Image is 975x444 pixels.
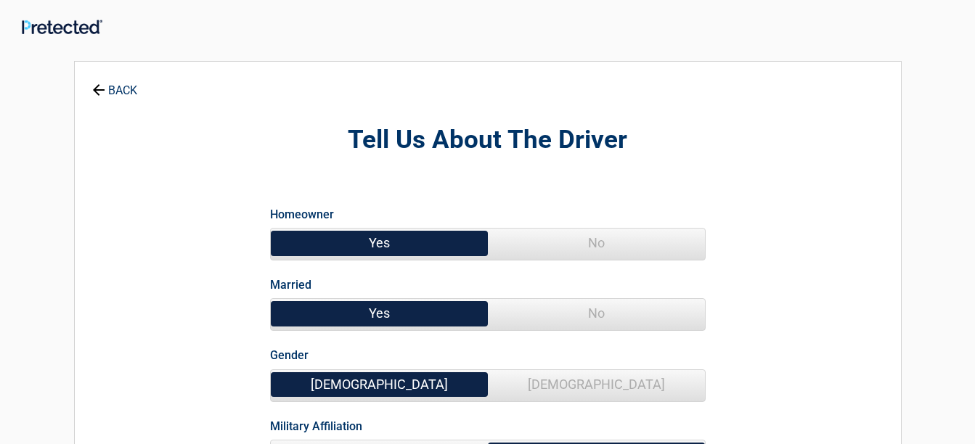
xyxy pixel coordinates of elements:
span: No [488,299,705,328]
span: Yes [271,299,488,328]
img: Main Logo [22,20,102,34]
label: Married [270,275,311,295]
span: [DEMOGRAPHIC_DATA] [488,370,705,399]
label: Gender [270,345,309,365]
h2: Tell Us About The Driver [155,123,821,157]
span: Yes [271,229,488,258]
span: No [488,229,705,258]
a: BACK [89,71,140,96]
span: [DEMOGRAPHIC_DATA] [271,370,488,399]
label: Homeowner [270,205,334,224]
label: Military Affiliation [270,416,362,436]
